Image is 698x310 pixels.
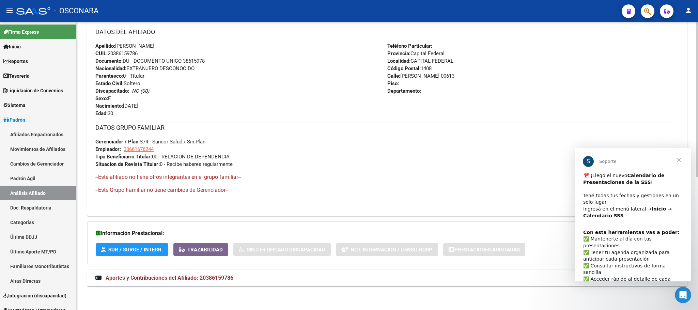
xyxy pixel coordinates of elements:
[387,43,432,49] strong: Teléfono Particular:
[387,80,399,87] strong: Piso:
[95,50,138,57] span: 20386159786
[187,247,223,253] span: Trazabilidad
[247,247,325,253] span: Sin Certificado Discapacidad
[95,58,123,64] strong: Documento:
[95,139,140,145] strong: Gerenciador / Plan:
[95,110,113,117] span: 30
[95,103,123,109] strong: Nacimiento:
[95,139,205,145] span: S74 - Sancor Salud / Sin Plan
[95,154,152,160] strong: Tipo Beneficiario Titular:
[387,65,421,72] strong: Código Postal:
[387,58,410,64] strong: Localidad:
[95,73,123,79] strong: Parentesco:
[95,80,140,87] span: Soltero
[95,110,108,117] strong: Edad:
[387,88,421,94] strong: Departamento:
[3,72,30,80] span: Tesorería
[95,80,124,87] strong: Estado Civil:
[387,58,453,64] span: CAPITAL FEDERAL
[87,270,687,286] mat-expansion-panel-header: Aportes y Contribuciones del Afiliado: 20386159786
[9,81,108,161] div: ​✅ Mantenerte al día con tus presentaciones ✅ Tener tu agenda organizada para anticipar cada pres...
[124,146,154,152] span: 30661676244
[95,73,144,79] span: 0 - Titular
[95,95,108,102] strong: Sexo:
[95,103,138,109] span: [DATE]
[95,161,233,167] span: 0 - Recibe haberes regularmente
[95,146,121,152] strong: Empleador:
[54,3,98,18] span: - OSCONARA
[95,186,679,194] h4: --Este Grupo Familiar no tiene cambios de Gerenciador--
[454,247,520,253] span: Prestaciones Auditadas
[95,65,195,72] span: EXTRANJERO DESCONOCIDO
[675,287,691,303] iframe: Intercom live chat
[3,28,39,36] span: Firma Express
[95,123,679,133] h3: DATOS GRUPO FAMILIAR
[132,88,149,94] i: NO (00)
[96,243,168,256] button: SUR / SURGE / INTEGR.
[233,243,331,256] button: Sin Certificado Discapacidad
[95,58,205,64] span: DU - DOCUMENTO UNICO 38615978
[95,161,160,167] strong: Situacion de Revista Titular:
[387,73,400,79] strong: Calle:
[3,116,25,124] span: Padrón
[3,58,28,65] span: Reportes
[95,88,129,94] strong: Discapacitado:
[95,27,679,37] h3: DATOS DEL AFILIADO
[95,43,115,49] strong: Apellido:
[96,229,599,238] h3: Información Prestacional:
[95,43,154,49] span: [PERSON_NAME]
[3,292,66,299] span: Integración (discapacidad)
[95,173,679,181] h4: --Este afiliado no tiene otros integrantes en el grupo familiar--
[95,50,108,57] strong: CUIL:
[3,87,63,94] span: Liquidación de Convenios
[5,6,14,15] mat-icon: menu
[387,65,432,72] span: 1408
[336,243,438,256] button: Not. Internacion / Censo Hosp.
[95,95,111,102] span: F
[387,73,454,79] span: [PERSON_NAME] 00613
[95,65,126,72] strong: Nacionalidad:
[443,243,525,256] button: Prestaciones Auditadas
[173,243,228,256] button: Trazabilidad
[387,50,445,57] span: Capital Federal
[387,50,410,57] strong: Provincia:
[351,247,433,253] span: Not. Internacion / Censo Hosp.
[575,148,691,281] iframe: Intercom live chat mensaje
[9,82,105,87] b: Con esta herramientas vas a poder:
[108,247,163,253] span: SUR / SURGE / INTEGR.
[3,102,26,109] span: Sistema
[684,6,693,15] mat-icon: person
[106,275,233,281] span: Aportes y Contribuciones del Afiliado: 20386159786
[95,154,230,160] span: 00 - RELACION DE DEPENDENCIA
[3,43,21,50] span: Inicio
